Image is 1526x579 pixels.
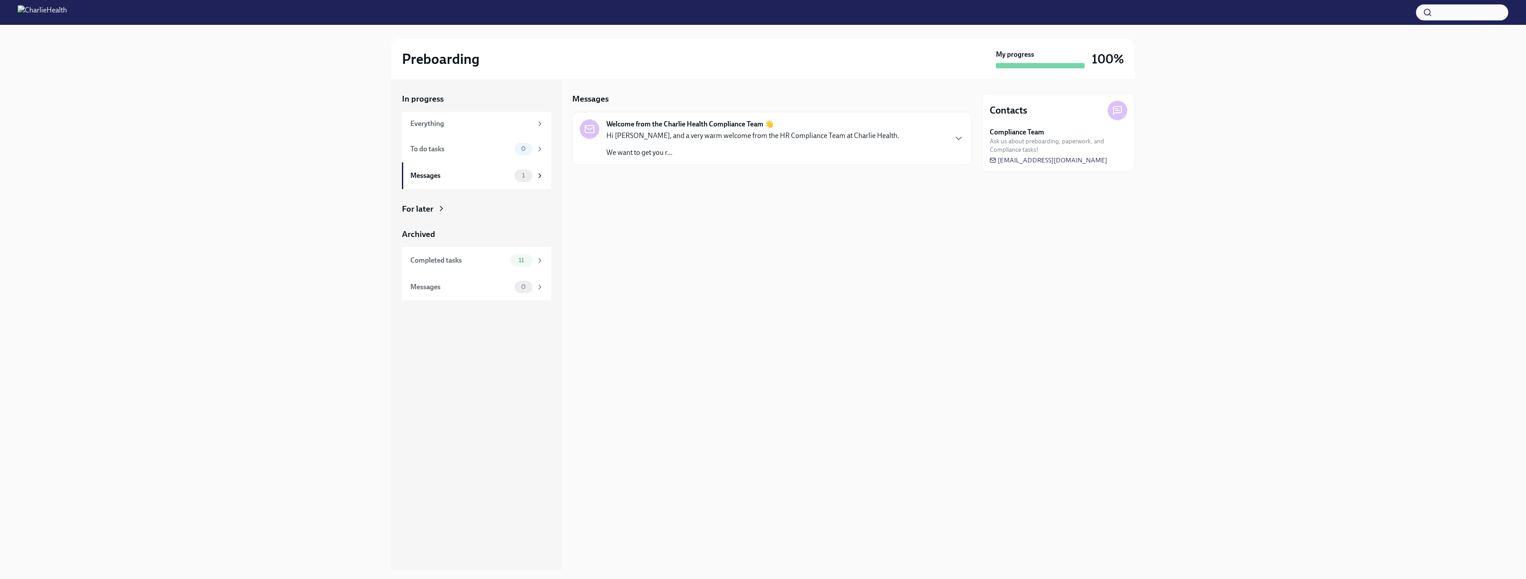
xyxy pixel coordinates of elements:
strong: Compliance Team [990,127,1044,137]
a: Messages1 [402,162,551,189]
div: Messages [410,171,511,181]
a: Everything [402,112,551,136]
a: In progress [402,93,551,105]
span: Ask us about preboarding, paperwork, and Compliance tasks! [990,137,1127,154]
a: Completed tasks11 [402,247,551,274]
div: Completed tasks [410,256,507,265]
h3: 100% [1092,51,1124,67]
h4: Contacts [990,104,1027,117]
div: Everything [410,119,532,129]
p: Hi [PERSON_NAME], and a very warm welcome from the HR Compliance Team at Charlie Health. [606,131,899,141]
div: To do tasks [410,144,511,154]
a: For later [402,203,551,215]
h5: Messages [572,93,609,105]
p: We want to get you r... [606,148,899,158]
div: For later [402,203,433,215]
strong: My progress [996,50,1034,59]
a: To do tasks0 [402,136,551,162]
div: Messages [410,282,511,292]
h2: Preboarding [402,50,480,68]
img: CharlieHealth [18,5,67,20]
strong: Welcome from the Charlie Health Compliance Team 👋 [606,119,774,129]
a: [EMAIL_ADDRESS][DOMAIN_NAME] [990,156,1107,165]
span: 11 [513,257,529,264]
span: 0 [516,146,531,152]
span: 1 [517,172,530,179]
a: Archived [402,228,551,240]
span: 0 [516,284,531,290]
a: Messages0 [402,274,551,300]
